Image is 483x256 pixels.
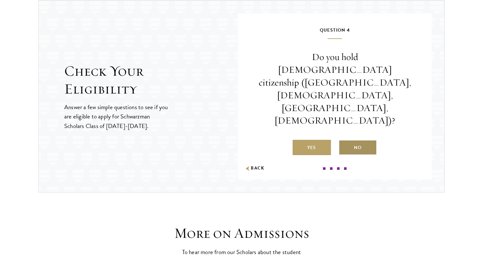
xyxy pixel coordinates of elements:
[257,51,412,127] p: Do you hold [DEMOGRAPHIC_DATA] citizenship ([GEOGRAPHIC_DATA], [DEMOGRAPHIC_DATA], [GEOGRAPHIC_DA...
[244,165,264,172] button: Back
[64,102,169,130] p: Answer a few simple questions to see if you are eligible to apply for Schwarzman Scholars Class o...
[64,62,238,98] h2: Check Your Eligibility
[142,224,341,242] h3: More on Admissions
[257,26,412,39] h5: Question 4
[293,140,331,155] label: Yes
[339,140,377,155] label: No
